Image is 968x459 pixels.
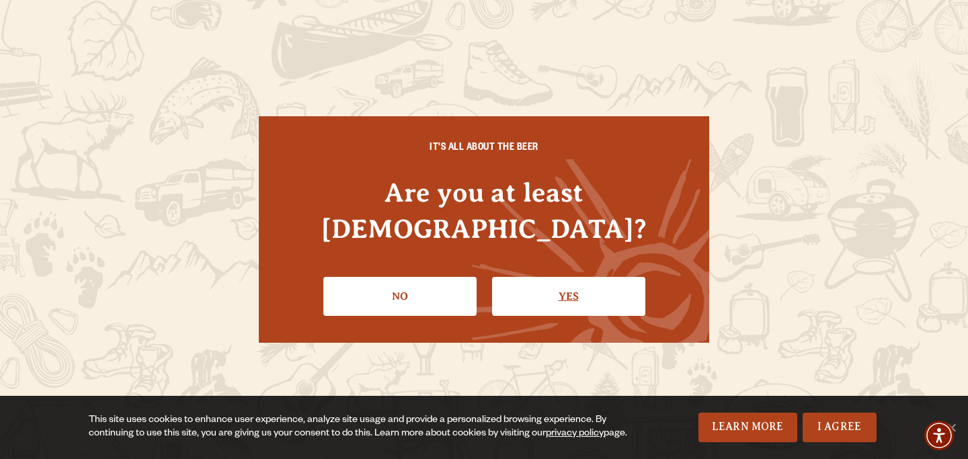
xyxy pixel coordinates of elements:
a: Confirm I'm 21 or older [492,277,645,316]
a: No [323,277,477,316]
a: Learn More [698,413,797,442]
h4: Are you at least [DEMOGRAPHIC_DATA]? [286,175,682,246]
div: This site uses cookies to enhance user experience, analyze site usage and provide a personalized ... [89,414,629,441]
h6: IT'S ALL ABOUT THE BEER [286,143,682,155]
div: Accessibility Menu [924,421,954,450]
a: I Agree [803,413,877,442]
a: privacy policy [546,429,604,440]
